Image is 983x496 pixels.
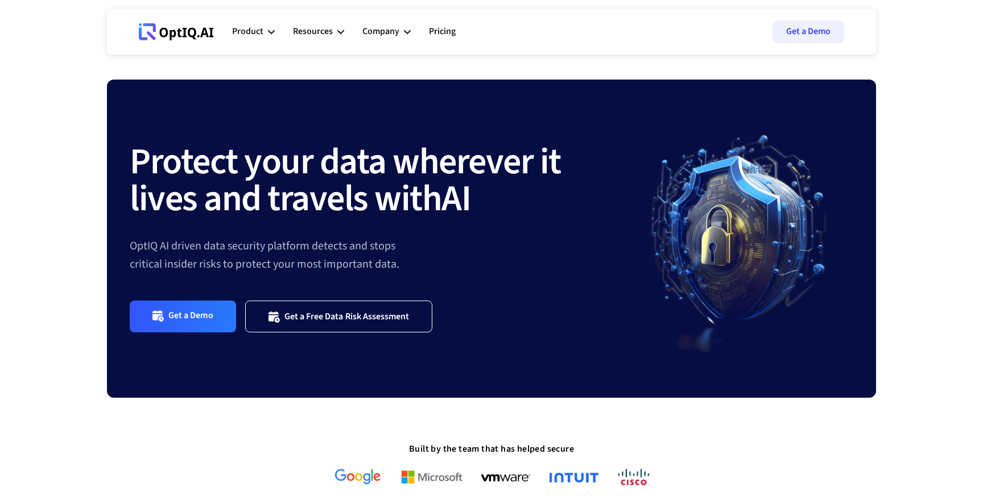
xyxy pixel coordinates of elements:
[362,15,411,49] div: Company
[130,237,626,273] div: OptIQ AI driven data security platform detects and stops critical insider risks to protect your m...
[139,15,214,49] a: Webflow Homepage
[293,15,344,49] div: Resources
[130,136,561,225] strong: Protect your data wherever it lives and travels with
[773,20,844,43] a: Get a Demo
[232,24,263,39] div: Product
[168,310,213,323] div: Get a Demo
[293,24,333,39] div: Resources
[441,173,470,225] strong: AI
[409,443,574,455] strong: Built by the team that has helped secure
[362,24,399,39] div: Company
[284,311,410,322] div: Get a Free Data Risk Assessment
[130,301,236,332] a: Get a Demo
[429,15,456,49] a: Pricing
[232,15,275,49] div: Product
[245,301,433,332] a: Get a Free Data Risk Assessment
